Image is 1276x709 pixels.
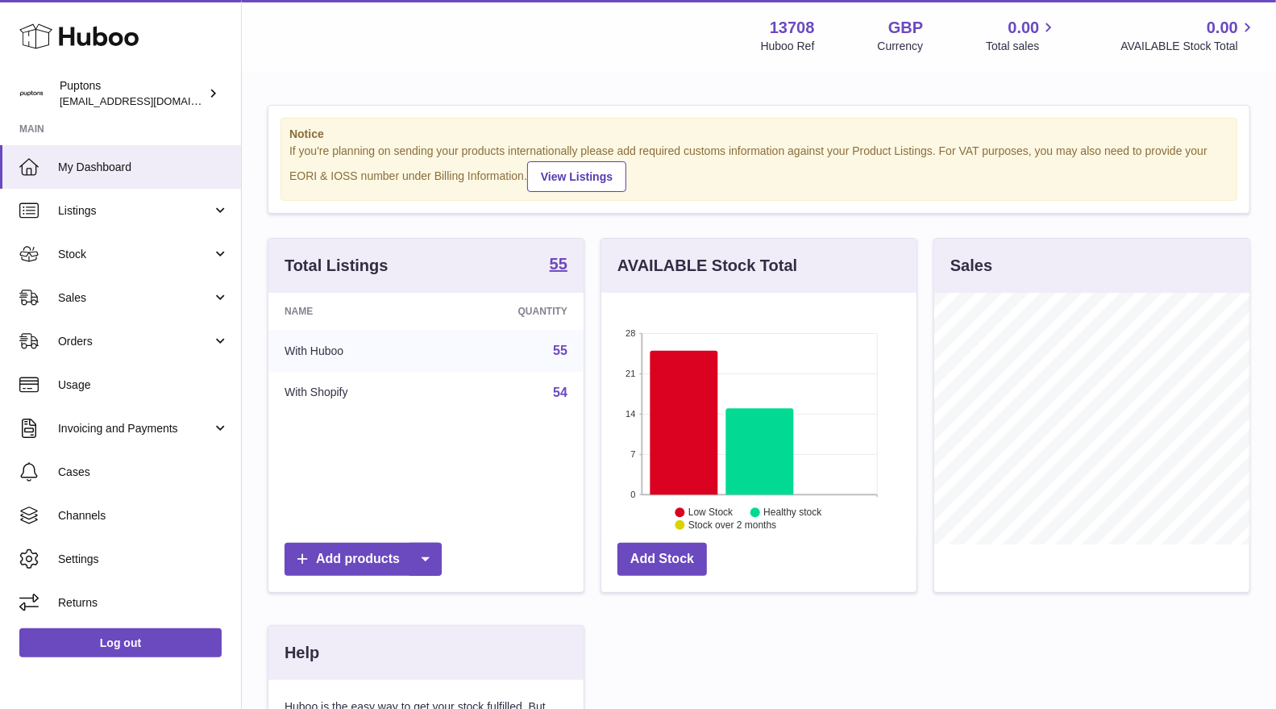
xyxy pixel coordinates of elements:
[878,39,924,54] div: Currency
[986,17,1058,54] a: 0.00 Total sales
[626,409,635,419] text: 14
[1207,17,1238,39] span: 0.00
[617,255,797,277] h3: AVAILABLE Stock Total
[888,17,923,39] strong: GBP
[268,372,438,414] td: With Shopify
[688,519,776,531] text: Stock over 2 months
[289,127,1228,142] strong: Notice
[268,293,438,330] th: Name
[58,377,229,393] span: Usage
[58,290,212,306] span: Sales
[289,144,1228,192] div: If you're planning on sending your products internationally please add required customs informati...
[285,543,442,576] a: Add products
[617,543,707,576] a: Add Stock
[761,39,815,54] div: Huboo Ref
[19,628,222,657] a: Log out
[19,81,44,106] img: hello@puptons.com
[626,369,635,378] text: 21
[553,344,567,357] a: 55
[770,17,815,39] strong: 13708
[950,255,992,277] h3: Sales
[1008,17,1040,39] span: 0.00
[1120,39,1257,54] span: AVAILABLE Stock Total
[763,507,822,518] text: Healthy stock
[58,552,229,567] span: Settings
[58,160,229,175] span: My Dashboard
[630,449,635,459] text: 7
[285,642,319,664] h3: Help
[553,386,567,399] a: 54
[986,39,1058,54] span: Total sales
[60,78,205,109] div: Puptons
[58,465,229,480] span: Cases
[285,255,389,277] h3: Total Listings
[58,595,229,611] span: Returns
[60,94,237,107] span: [EMAIL_ADDRESS][DOMAIN_NAME]
[58,334,212,349] span: Orders
[58,203,212,219] span: Listings
[630,490,635,499] text: 0
[58,421,212,436] span: Invoicing and Payments
[438,293,584,330] th: Quantity
[626,328,635,338] text: 28
[1120,17,1257,54] a: 0.00 AVAILABLE Stock Total
[58,508,229,523] span: Channels
[268,330,438,372] td: With Huboo
[550,256,567,272] strong: 55
[58,247,212,262] span: Stock
[527,161,626,192] a: View Listings
[550,256,567,275] a: 55
[688,507,734,518] text: Low Stock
